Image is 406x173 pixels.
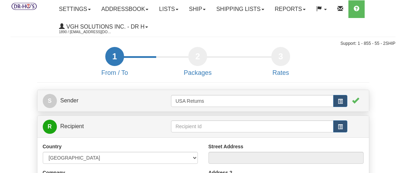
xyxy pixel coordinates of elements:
[156,70,239,77] h4: Packages
[270,0,311,18] a: Reports
[188,47,207,66] div: 2
[208,143,243,150] label: Street Address
[154,0,183,18] a: Lists
[171,120,334,132] input: Recipient Id
[43,120,57,134] span: R
[43,119,155,134] a: RRecipient
[43,143,62,150] label: Country
[73,53,156,77] a: 1 From / To
[59,29,112,36] span: 1890 / [EMAIL_ADDRESS][DOMAIN_NAME]
[184,0,211,18] a: Ship
[156,53,239,77] a: 2 Packages
[271,47,290,66] div: 3
[171,95,334,107] input: Sender Id
[11,41,395,47] div: Support: 1 - 855 - 55 - 2SHIP
[96,0,154,18] a: Addressbook
[211,0,269,18] a: Shipping lists
[73,70,156,77] h4: From / To
[105,47,124,66] div: 1
[11,2,37,11] img: logo1890.jpg
[43,94,57,108] span: S
[54,18,153,36] a: VGH Solutions Inc. - Dr H 1890 / [EMAIL_ADDRESS][DOMAIN_NAME]
[65,24,145,30] span: VGH Solutions Inc. - Dr H
[239,70,322,77] h4: Rates
[54,0,96,18] a: Settings
[239,53,322,77] a: 3 Rates
[390,50,405,123] iframe: chat widget
[43,94,171,108] a: SSender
